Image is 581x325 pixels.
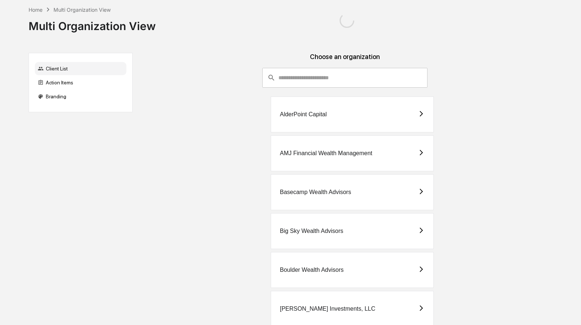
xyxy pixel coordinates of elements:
div: consultant-dashboard__filter-organizations-search-bar [262,68,428,88]
div: [PERSON_NAME] Investments, LLC [280,306,375,312]
div: AMJ Financial Wealth Management [280,150,372,157]
div: Client List [35,62,126,75]
div: Boulder Wealth Advisors [280,267,344,273]
div: Big Sky Wealth Advisors [280,228,343,234]
div: Choose an organization [138,53,551,68]
div: Multi Organization View [29,14,156,33]
div: Home [29,7,42,13]
div: Action Items [35,76,126,89]
div: Branding [35,90,126,103]
div: Basecamp Wealth Advisors [280,189,351,196]
div: Multi Organization View [53,7,111,13]
div: AlderPoint Capital [280,111,327,118]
